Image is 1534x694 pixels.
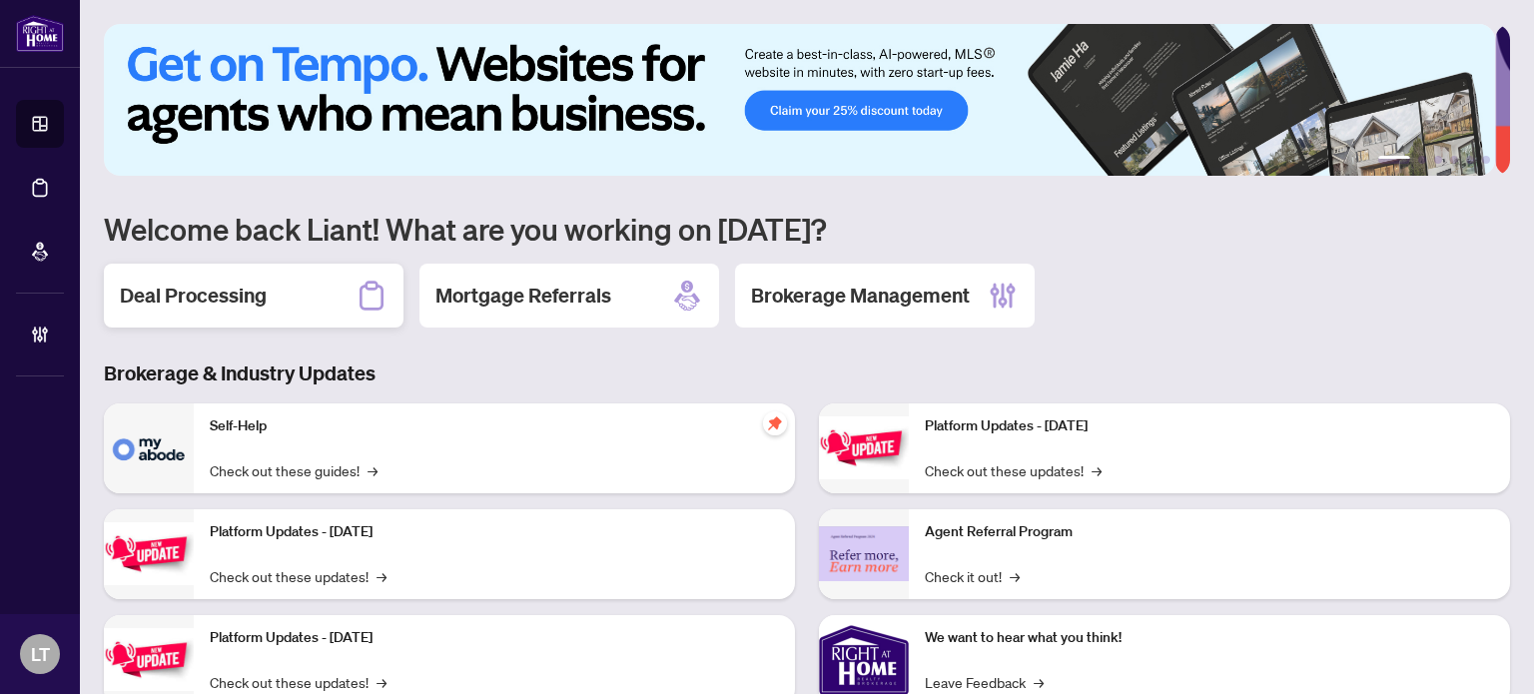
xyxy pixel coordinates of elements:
[368,459,378,481] span: →
[1466,156,1474,164] button: 5
[1450,156,1458,164] button: 4
[377,565,386,587] span: →
[104,403,194,493] img: Self-Help
[751,282,970,310] h2: Brokerage Management
[763,411,787,435] span: pushpin
[1482,156,1490,164] button: 6
[210,415,779,437] p: Self-Help
[210,565,386,587] a: Check out these updates!→
[925,521,1494,543] p: Agent Referral Program
[16,15,64,52] img: logo
[1010,565,1020,587] span: →
[120,282,267,310] h2: Deal Processing
[819,526,909,581] img: Agent Referral Program
[104,359,1510,387] h3: Brokerage & Industry Updates
[210,459,378,481] a: Check out these guides!→
[377,671,386,693] span: →
[1418,156,1426,164] button: 2
[31,640,50,668] span: LT
[1434,156,1442,164] button: 3
[1034,671,1044,693] span: →
[104,210,1510,248] h1: Welcome back Liant! What are you working on [DATE]?
[1378,156,1410,164] button: 1
[210,521,779,543] p: Platform Updates - [DATE]
[104,522,194,585] img: Platform Updates - September 16, 2025
[925,627,1494,649] p: We want to hear what you think!
[1092,459,1102,481] span: →
[1454,624,1514,684] button: Open asap
[210,671,386,693] a: Check out these updates!→
[925,415,1494,437] p: Platform Updates - [DATE]
[210,627,779,649] p: Platform Updates - [DATE]
[925,459,1102,481] a: Check out these updates!→
[925,671,1044,693] a: Leave Feedback→
[819,416,909,479] img: Platform Updates - June 23, 2025
[104,24,1495,176] img: Slide 0
[435,282,611,310] h2: Mortgage Referrals
[925,565,1020,587] a: Check it out!→
[104,628,194,691] img: Platform Updates - July 21, 2025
